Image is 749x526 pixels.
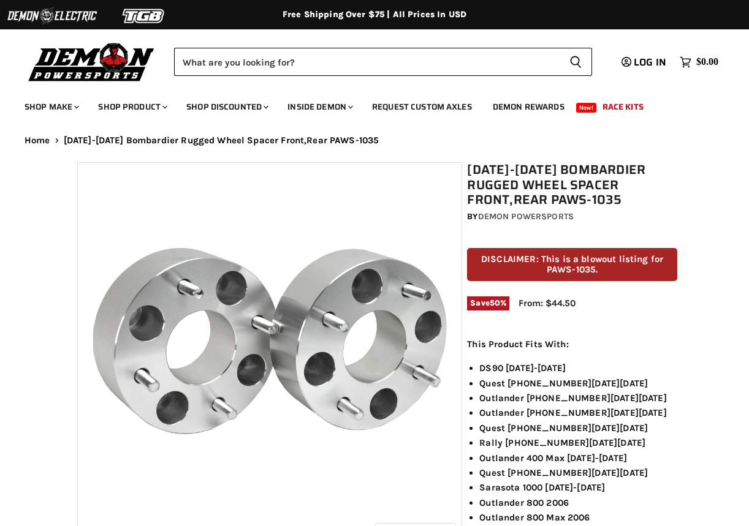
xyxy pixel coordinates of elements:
li: DS90 [DATE]-[DATE] [479,361,677,375]
a: Inside Demon [278,94,360,119]
p: This Product Fits With: [467,337,677,351]
img: Demon Electric Logo 2 [6,4,98,28]
a: $0.00 [674,53,724,71]
a: Shop Make [15,94,86,119]
span: Save % [467,296,509,310]
li: Quest [PHONE_NUMBER][DATE][DATE] [479,421,677,435]
a: Demon Powersports [478,211,574,222]
p: DISCLAIMER: This is a blowout listing for PAWS-1035. [467,248,677,282]
li: Sarasota 1000 [DATE]-[DATE] [479,480,677,495]
span: From: $44.50 [519,298,576,309]
li: Outlander 400 Max [DATE]-[DATE] [479,451,677,465]
h1: [DATE]-[DATE] Bombardier Rugged Wheel Spacer Front,Rear PAWS-1035 [467,162,677,208]
li: Outlander [PHONE_NUMBER][DATE][DATE] [479,405,677,420]
li: Outlander [PHONE_NUMBER][DATE][DATE] [479,391,677,405]
li: Quest [PHONE_NUMBER][DATE][DATE] [479,465,677,480]
span: [DATE]-[DATE] Bombardier Rugged Wheel Spacer Front,Rear PAWS-1035 [64,135,379,146]
a: Shop Product [89,94,175,119]
a: Home [25,135,50,146]
a: Race Kits [593,94,653,119]
li: Outlander 800 Max 2006 [479,510,677,525]
li: Outlander 800 2006 [479,495,677,510]
span: Log in [634,54,666,70]
ul: Main menu [15,89,715,119]
a: Request Custom Axles [363,94,481,119]
li: Rally [PHONE_NUMBER][DATE][DATE] [479,435,677,450]
a: Demon Rewards [484,94,574,119]
span: $0.00 [696,56,718,68]
span: New! [576,103,597,113]
input: Search [174,48,560,76]
img: TGB Logo 2 [98,4,190,28]
form: Product [174,48,592,76]
div: by [467,210,677,224]
a: Shop Discounted [177,94,276,119]
a: Log in [616,57,674,68]
button: Search [560,48,592,76]
span: 50 [490,298,500,307]
img: Demon Powersports [25,40,159,83]
li: Quest [PHONE_NUMBER][DATE][DATE] [479,376,677,391]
